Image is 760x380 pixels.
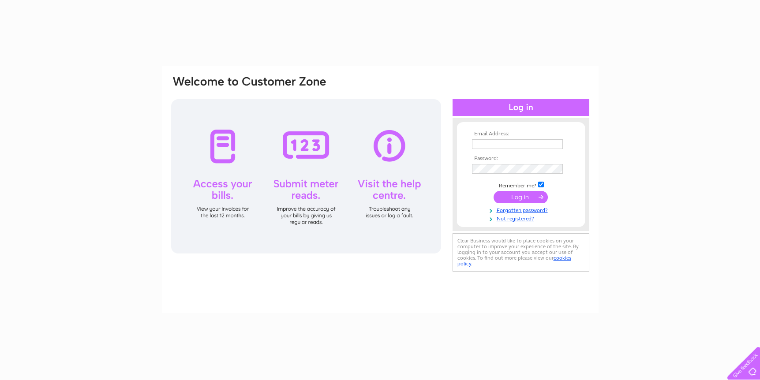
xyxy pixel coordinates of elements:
[494,191,548,203] input: Submit
[472,205,572,214] a: Forgotten password?
[472,214,572,222] a: Not registered?
[470,180,572,189] td: Remember me?
[453,233,589,272] div: Clear Business would like to place cookies on your computer to improve your experience of the sit...
[470,131,572,137] th: Email Address:
[457,255,571,267] a: cookies policy
[470,156,572,162] th: Password:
